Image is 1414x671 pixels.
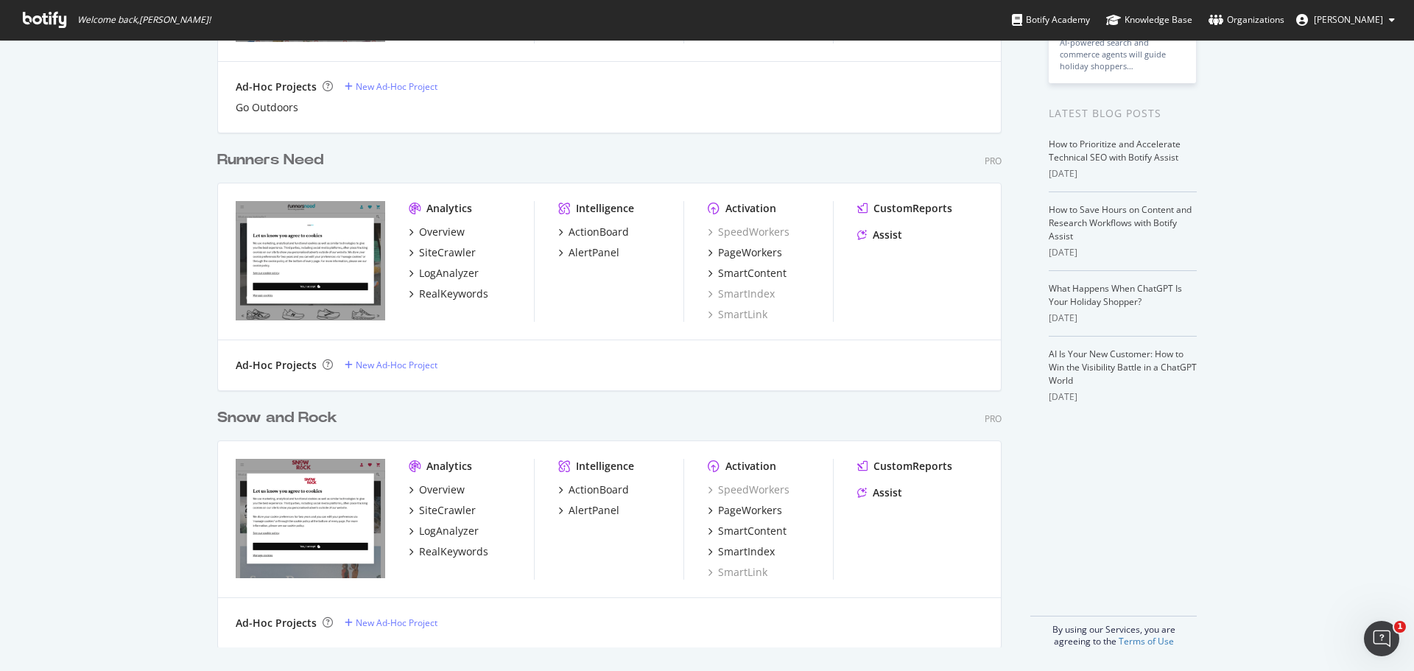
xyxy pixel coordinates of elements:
a: Overview [409,482,465,497]
a: SmartContent [708,524,787,538]
a: Terms of Use [1119,635,1174,647]
a: LogAnalyzer [409,266,479,281]
a: Assist [857,485,902,500]
div: SmartIndex [718,544,775,559]
a: CustomReports [857,201,952,216]
a: SmartIndex [708,287,775,301]
a: ActionBoard [558,225,629,239]
div: Analytics [426,201,472,216]
a: SmartIndex [708,544,775,559]
a: SmartLink [708,565,767,580]
span: Welcome back, [PERSON_NAME] ! [77,14,211,26]
img: https://www.snowandrock.com/ [236,459,385,578]
div: ActionBoard [569,482,629,497]
img: https://www.runnersneed.com/ [236,201,385,320]
div: Pro [985,155,1002,167]
div: RealKeywords [419,287,488,301]
a: SiteCrawler [409,245,476,260]
a: SpeedWorkers [708,482,789,497]
div: Activation [725,201,776,216]
div: SmartContent [718,524,787,538]
div: Assist [873,485,902,500]
div: AlertPanel [569,245,619,260]
a: RealKeywords [409,287,488,301]
a: How to Save Hours on Content and Research Workflows with Botify Assist [1049,203,1192,242]
a: PageWorkers [708,245,782,260]
span: 1 [1394,621,1406,633]
a: Assist [857,228,902,242]
div: Intelligence [576,201,634,216]
div: Analytics [426,459,472,474]
a: New Ad-Hoc Project [345,359,437,371]
a: PageWorkers [708,503,782,518]
div: Activation [725,459,776,474]
button: [PERSON_NAME] [1284,8,1407,32]
div: Intelligence [576,459,634,474]
a: SmartLink [708,307,767,322]
div: Snow and Rock [217,407,337,429]
div: Runners Need [217,150,323,171]
div: Ad-Hoc Projects [236,358,317,373]
a: What Happens When ChatGPT Is Your Holiday Shopper? [1049,282,1182,308]
div: Knowledge Base [1106,13,1192,27]
a: AlertPanel [558,245,619,260]
a: How to Prioritize and Accelerate Technical SEO with Botify Assist [1049,138,1181,164]
div: LogAnalyzer [419,524,479,538]
div: Overview [419,482,465,497]
a: Snow and Rock [217,407,343,429]
div: [DATE] [1049,246,1197,259]
a: AI Is Your New Customer: How to Win the Visibility Battle in a ChatGPT World [1049,348,1197,387]
a: New Ad-Hoc Project [345,616,437,629]
div: CustomReports [873,459,952,474]
div: PageWorkers [718,503,782,518]
span: Rebecca Green [1314,13,1383,26]
a: SmartContent [708,266,787,281]
a: SpeedWorkers [708,225,789,239]
div: Ad-Hoc Projects [236,80,317,94]
div: [DATE] [1049,390,1197,404]
div: In [DATE], the first year where AI-powered search and commerce agents will guide holiday shoppers… [1060,25,1185,72]
div: PageWorkers [718,245,782,260]
a: RealKeywords [409,544,488,559]
div: SiteCrawler [419,245,476,260]
div: SiteCrawler [419,503,476,518]
div: Latest Blog Posts [1049,105,1197,122]
div: Overview [419,225,465,239]
div: LogAnalyzer [419,266,479,281]
a: AlertPanel [558,503,619,518]
a: ActionBoard [558,482,629,497]
iframe: Intercom live chat [1364,621,1399,656]
a: New Ad-Hoc Project [345,80,437,93]
div: By using our Services, you are agreeing to the [1030,616,1197,647]
a: Runners Need [217,150,329,171]
a: CustomReports [857,459,952,474]
a: SiteCrawler [409,503,476,518]
a: Go Outdoors [236,100,298,115]
div: Assist [873,228,902,242]
div: New Ad-Hoc Project [356,359,437,371]
div: Pro [985,412,1002,425]
div: Botify Academy [1012,13,1090,27]
div: ActionBoard [569,225,629,239]
div: CustomReports [873,201,952,216]
div: Organizations [1209,13,1284,27]
div: Ad-Hoc Projects [236,616,317,630]
div: [DATE] [1049,312,1197,325]
div: [DATE] [1049,167,1197,180]
div: New Ad-Hoc Project [356,80,437,93]
a: Overview [409,225,465,239]
div: SmartContent [718,266,787,281]
a: LogAnalyzer [409,524,479,538]
div: AlertPanel [569,503,619,518]
div: RealKeywords [419,544,488,559]
div: New Ad-Hoc Project [356,616,437,629]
